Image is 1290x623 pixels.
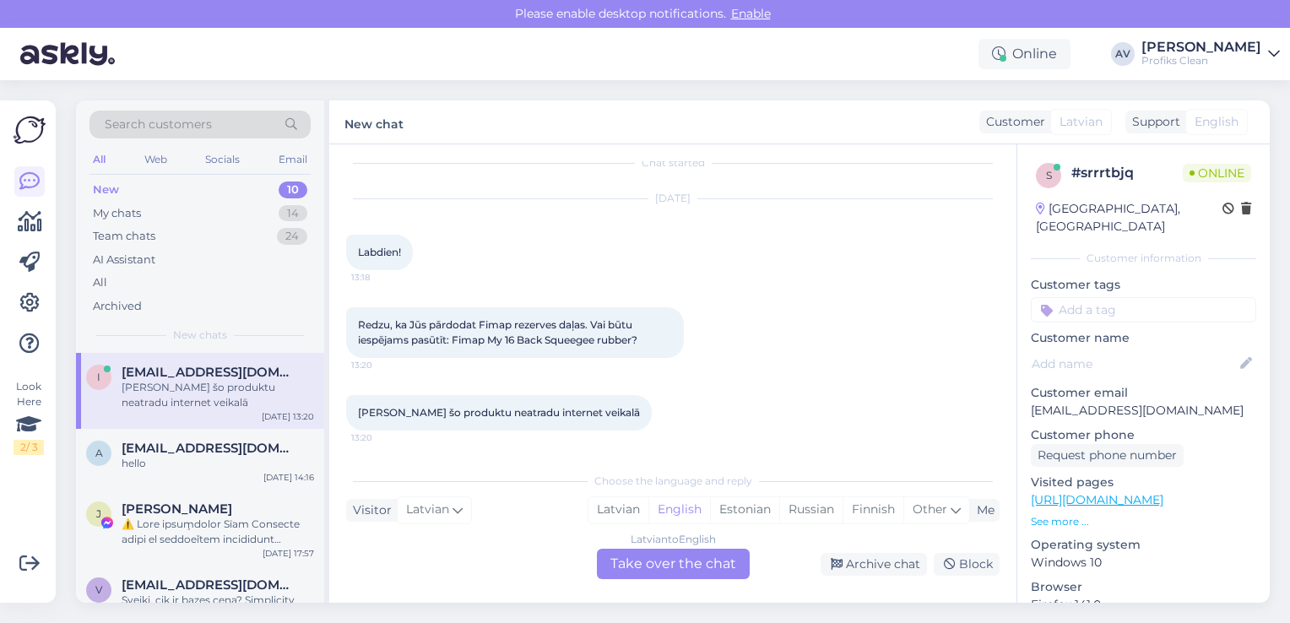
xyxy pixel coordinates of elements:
div: Socials [202,149,243,171]
span: s [1046,169,1052,181]
div: 14 [279,205,307,222]
div: AI Assistant [93,252,155,268]
span: Search customers [105,116,212,133]
p: Firefox 141.0 [1031,596,1256,614]
p: Browser [1031,578,1256,596]
span: v [95,583,102,596]
div: Latvian to English [631,532,716,547]
img: Askly Logo [14,114,46,146]
div: Online [978,39,1070,69]
span: English [1195,113,1239,131]
div: [PERSON_NAME] [1141,41,1261,54]
div: Customer [979,113,1045,131]
div: Latvian [588,497,648,523]
div: Take over the chat [597,549,750,579]
span: 13:20 [351,431,415,444]
div: 10 [279,181,307,198]
span: New chats [173,328,227,343]
div: Profiks Clean [1141,54,1261,68]
div: [PERSON_NAME] šo produktu neatradu internet veikalā [122,380,314,410]
div: Me [970,501,995,519]
div: 2 / 3 [14,440,44,455]
span: alzahraassh@gmail.com [122,441,297,456]
input: Add a tag [1031,297,1256,322]
div: All [93,274,107,291]
div: Customer information [1031,251,1256,266]
div: ⚠️ Lore ipsum̧dolor Sīam Consecte adipi el seddoeǐtem incididunt utlaborēetd māa̧. En̄a mini ... [122,517,314,547]
div: All [89,149,109,171]
div: AV [1111,42,1135,66]
div: Support [1125,113,1180,131]
p: Operating system [1031,536,1256,554]
p: Windows 10 [1031,554,1256,572]
span: info@labakomanda.com [122,365,297,380]
span: J [96,507,101,520]
p: See more ... [1031,514,1256,529]
div: 24 [277,228,307,245]
span: 13:18 [351,271,415,284]
input: Add name [1032,355,1237,373]
div: [DATE] 17:57 [263,547,314,560]
div: Finnish [843,497,903,523]
div: Email [275,149,311,171]
div: My chats [93,205,141,222]
p: Customer name [1031,329,1256,347]
span: Johana Caballero [122,501,232,517]
span: Latvian [1060,113,1103,131]
div: Team chats [93,228,155,245]
span: Labdien! [358,246,401,258]
p: Customer email [1031,384,1256,402]
span: i [97,371,100,383]
div: Archive chat [821,553,927,576]
div: Request phone number [1031,444,1184,467]
div: New [93,181,119,198]
p: Customer phone [1031,426,1256,444]
div: Archived [93,298,142,315]
div: Chat started [346,155,1000,171]
div: Block [934,553,1000,576]
div: [GEOGRAPHIC_DATA], [GEOGRAPHIC_DATA] [1036,200,1222,236]
span: a [95,447,103,459]
div: [DATE] 13:20 [262,410,314,423]
div: Sveiki, cik ir bazes cena? Simplicity SZT 175 zeroturn 42" Produkta kods SI2691923 [122,593,314,623]
div: Estonian [710,497,779,523]
span: Redzu, ka Jūs pārdodat Fimap rezerves daļas. Vai būtu iespējams pasūtīt: Fimap My 16 Back Squeege... [358,318,637,346]
div: Look Here [14,379,44,455]
span: 13:20 [351,359,415,371]
a: [URL][DOMAIN_NAME] [1031,492,1163,507]
div: Choose the language and reply [346,474,1000,489]
span: Online [1183,164,1251,182]
p: Customer tags [1031,276,1256,294]
span: [PERSON_NAME] šo produktu neatradu internet veikalā [358,406,640,419]
div: Russian [779,497,843,523]
div: English [648,497,710,523]
div: [DATE] 14:16 [263,471,314,484]
span: Other [913,501,947,517]
div: # srrrtbjq [1071,163,1183,183]
span: valtersvitols@gmail.com [122,577,297,593]
div: Visitor [346,501,392,519]
span: Enable [726,6,776,21]
p: [EMAIL_ADDRESS][DOMAIN_NAME] [1031,402,1256,420]
label: New chat [344,111,404,133]
div: hello [122,456,314,471]
p: Visited pages [1031,474,1256,491]
a: [PERSON_NAME]Profiks Clean [1141,41,1280,68]
div: Web [141,149,171,171]
div: [DATE] [346,191,1000,206]
span: Latvian [406,501,449,519]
